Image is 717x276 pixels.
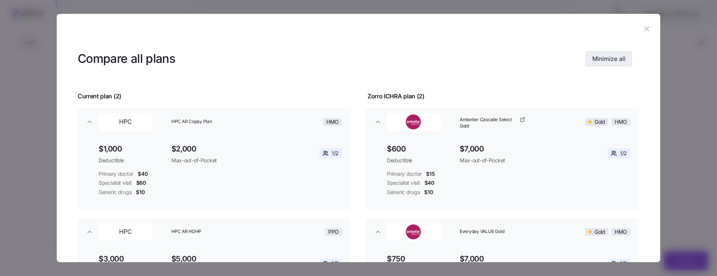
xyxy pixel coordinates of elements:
[171,143,269,155] span: $2,000
[592,54,626,63] span: Minimize all
[620,260,627,267] span: 1 / 2
[426,170,435,178] span: $15
[138,170,148,178] span: $40
[460,229,549,235] span: Everyday VALUE Gold
[387,170,422,178] span: Primary doctor
[387,179,420,187] span: Specialist visit
[595,119,605,125] span: Gold
[388,114,440,129] img: Ambetter
[332,260,339,267] span: 1 / 2
[78,92,121,101] span: Current plan ( 2 )
[460,117,518,129] span: Ambetter Cascade Select Gold
[99,143,165,155] span: $1,000
[425,179,434,187] span: $40
[136,188,145,196] span: $10
[620,150,627,157] span: 1 / 2
[119,117,132,126] span: HPC
[366,218,639,245] button: AmbetterEveryday VALUE GoldGoldHMO
[367,92,425,101] span: Zorro ICHRA plan ( 2 )
[78,135,351,209] div: HPCHPC AR Copay PlanHMO
[136,179,146,187] span: $60
[387,188,420,196] span: Generic drugs
[615,119,627,125] span: HMO
[366,108,639,135] button: AmbetterAmbetter Cascade Select GoldGoldHMO
[99,170,133,178] span: Primary doctor
[388,224,440,239] img: Ambetter
[171,119,261,125] span: HPC AR Copay Plan
[460,143,558,155] span: $7,000
[78,50,175,67] h3: Compare all plans
[387,157,454,164] span: Deductible
[78,108,351,135] button: HPCHPC AR Copay PlanHMO
[586,51,632,66] button: Minimize all
[119,227,132,236] span: HPC
[460,253,558,265] span: $7,000
[171,229,261,235] span: HPC AR HDHP
[424,188,433,196] span: $10
[99,157,165,164] span: Deductible
[78,218,351,245] button: HPCHPC AR HDHPPPO
[387,143,454,155] span: $600
[366,135,639,209] div: AmbetterAmbetter Cascade Select GoldGoldHMO
[328,229,339,235] span: PPO
[326,119,339,125] span: HMO
[171,253,269,265] span: $5,000
[595,229,605,235] span: Gold
[460,117,525,129] a: Ambetter Cascade Select Gold
[615,229,627,235] span: HMO
[460,157,558,164] span: Max-out-of-Pocket
[171,157,269,164] span: Max-out-of-Pocket
[332,150,339,157] span: 1 / 2
[387,253,454,265] span: $750
[99,188,131,196] span: Generic drugs
[99,179,132,187] span: Specialist visit
[99,253,165,265] span: $3,000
